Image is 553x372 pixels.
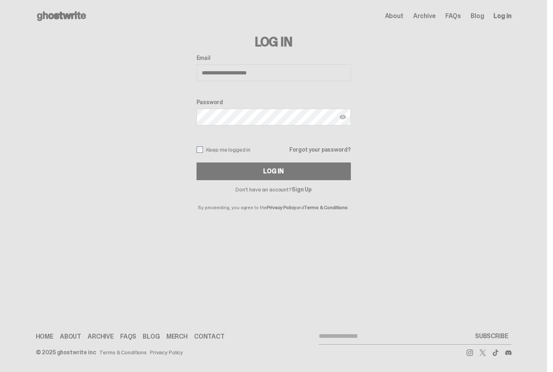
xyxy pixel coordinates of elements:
[413,13,436,19] a: Archive
[120,333,136,340] a: FAQs
[340,114,346,120] img: Show password
[197,55,351,61] label: Email
[494,13,511,19] a: Log in
[197,187,351,192] p: Don't have an account?
[150,349,183,355] a: Privacy Policy
[472,328,512,344] button: SUBSCRIBE
[197,162,351,180] button: Log In
[60,333,81,340] a: About
[36,349,96,355] div: © 2025 ghostwrite inc
[166,333,188,340] a: Merch
[471,13,484,19] a: Blog
[36,333,53,340] a: Home
[88,333,114,340] a: Archive
[304,204,348,211] a: Terms & Conditions
[197,146,203,153] input: Keep me logged in
[197,35,351,48] h3: Log In
[197,192,351,210] p: By proceeding, you agree to the and .
[197,99,351,105] label: Password
[289,147,350,152] a: Forgot your password?
[143,333,160,340] a: Blog
[194,333,225,340] a: Contact
[99,349,147,355] a: Terms & Conditions
[292,186,311,193] a: Sign Up
[267,204,296,211] a: Privacy Policy
[445,13,461,19] a: FAQs
[197,146,251,153] label: Keep me logged in
[385,13,403,19] a: About
[263,168,283,175] div: Log In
